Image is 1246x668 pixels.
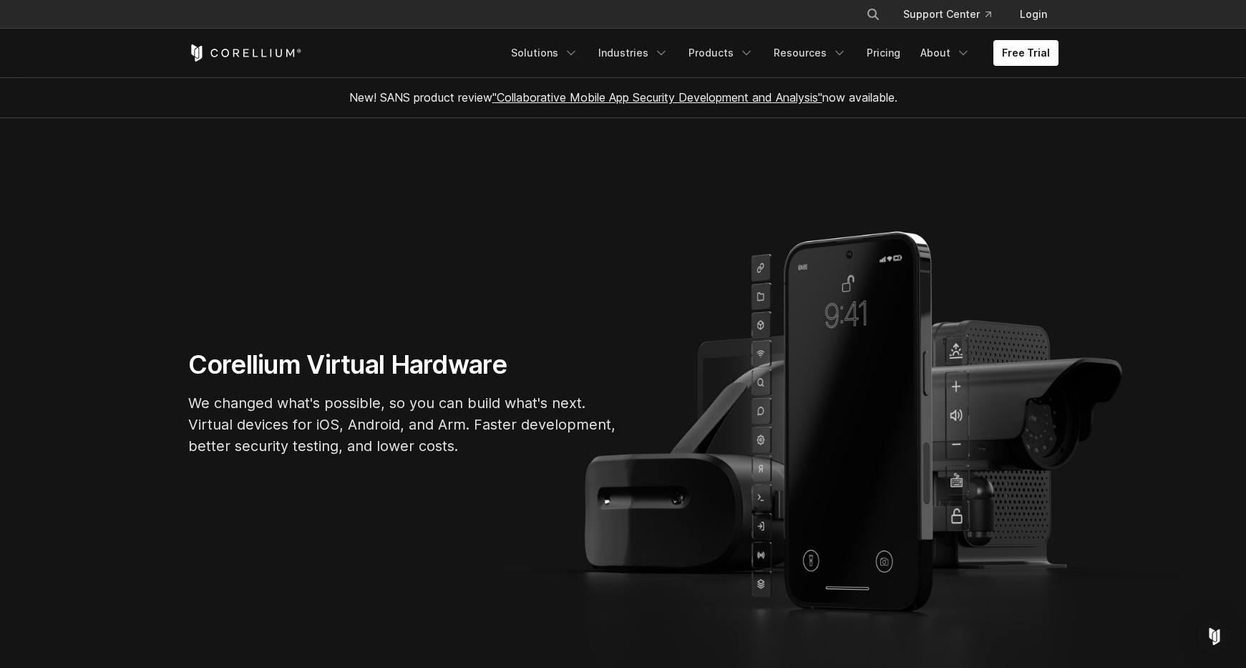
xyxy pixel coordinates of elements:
div: Open Intercom Messenger [1197,619,1232,654]
a: Resources [765,40,855,66]
a: Free Trial [993,40,1058,66]
a: Corellium Home [188,44,302,62]
p: We changed what's possible, so you can build what's next. Virtual devices for iOS, Android, and A... [188,392,618,457]
div: Navigation Menu [502,40,1058,66]
a: Login [1008,1,1058,27]
a: About [912,40,979,66]
span: New! SANS product review now available. [349,90,897,105]
a: Pricing [858,40,909,66]
a: Industries [590,40,677,66]
div: Navigation Menu [849,1,1058,27]
a: "Collaborative Mobile App Security Development and Analysis" [492,90,822,105]
button: Search [860,1,886,27]
a: Support Center [892,1,1003,27]
a: Products [680,40,762,66]
h1: Corellium Virtual Hardware [188,349,618,381]
a: Solutions [502,40,587,66]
